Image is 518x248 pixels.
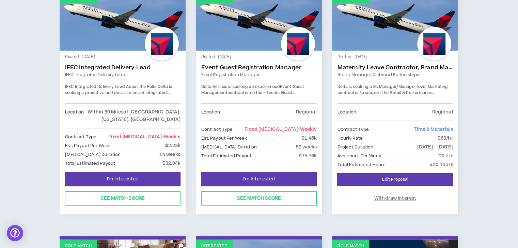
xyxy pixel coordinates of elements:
[337,54,453,60] p: Posted - [DATE]
[65,54,180,60] p: Posted - [DATE]
[65,108,84,123] p: Location
[201,172,317,186] button: I'm Interested
[337,161,386,169] p: Total Estimated Hours
[126,84,157,90] strong: About the Role:
[65,64,180,71] a: IFEC Integrated Delivery Lead
[162,134,181,140] span: - weekly
[337,72,453,78] a: Brand Manager, Cobrand Partnerships
[162,160,181,167] p: $32.04k
[337,152,381,160] p: Avg Hours Per Week
[201,135,247,142] p: Est. Payout Per Week
[201,84,304,96] strong: Event Guest Management
[65,142,110,149] p: Est. Payout Per Week
[374,195,416,202] span: Withdraw Interest
[165,142,181,149] p: $2.23k
[296,108,317,116] p: Regional
[201,191,317,206] button: See Match Score
[201,54,317,60] p: Posted - [DATE]
[298,126,317,133] span: - weekly
[439,152,453,160] p: 20 hrs
[7,225,23,241] div: Open Intercom Messenger
[65,160,115,167] p: Total Estimated Payout
[245,126,317,133] span: Fixed [MEDICAL_DATA]
[337,108,356,116] p: Location
[432,108,453,116] p: Regional
[201,90,311,120] span: contractor on their Events Guest Management team. This a 40hrs/week position with 2-3 days in the...
[337,135,362,142] p: Hourly Rate
[65,72,180,78] a: IFEC Integrated Delivery Lead
[337,84,448,108] span: Delta is seeking a Sr. Manager/Manager level Marketing contractor to support the Retail & Perform...
[107,176,139,182] span: I'm Interested
[65,191,180,206] button: See Match Score
[201,143,257,151] p: [MEDICAL_DATA] Duration
[301,135,317,142] p: $1.46k
[337,64,453,71] a: Maternity Leave Contractor, Brand Marketing Manager (Cobrand Partnerships)
[65,133,96,141] p: Contract Type
[201,72,317,78] a: Event Registration Manager
[84,108,180,123] p: Within 50 Miles of [GEOGRAPHIC_DATA], [US_STATE], [GEOGRAPHIC_DATA]
[201,108,220,116] p: Location
[201,152,251,160] p: Total Estimated Payout
[413,126,453,133] span: Time & Materials
[299,152,317,160] p: $75.76k
[337,126,369,133] p: Contract Type
[296,143,317,151] p: 52 weeks
[159,151,180,158] p: 14 weeks
[65,151,121,158] p: [MEDICAL_DATA] Duration
[430,161,453,169] p: 420 hours
[201,64,317,71] a: Event Guest Registration Manager
[337,143,373,151] p: Project Duration
[337,191,453,206] button: Withdraw Interest
[108,134,181,140] span: Fixed [MEDICAL_DATA]
[65,84,125,90] strong: IFEC Integrated Delivery Lead
[337,173,453,186] a: Edit Proposal
[417,143,453,151] p: [DATE] - [DATE]
[65,172,180,186] button: I'm Interested
[438,135,453,142] p: $63/hr
[201,126,233,133] p: Contract Type
[243,176,275,182] span: I'm Interested
[201,84,280,90] span: Delta Airlines is seeking an experienced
